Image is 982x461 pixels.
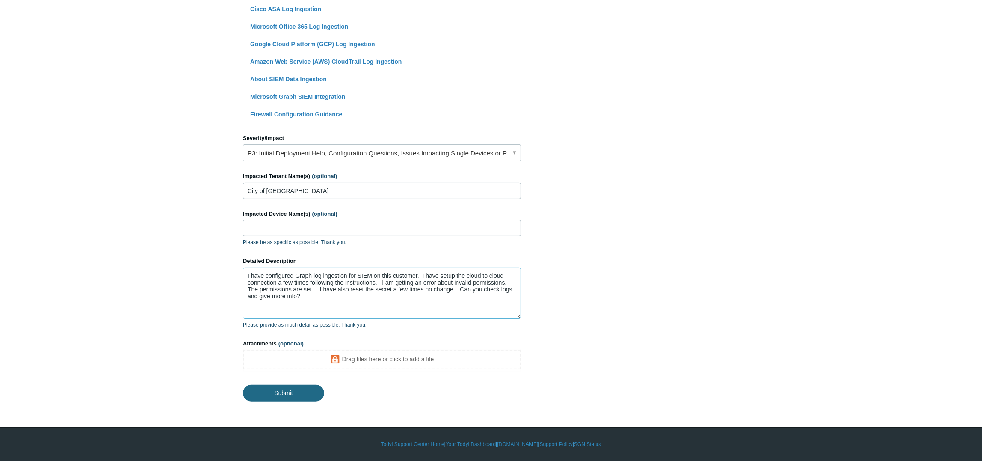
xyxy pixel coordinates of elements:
[250,93,345,100] a: Microsoft Graph SIEM Integration
[250,23,348,30] a: Microsoft Office 365 Log Ingestion
[243,339,521,348] label: Attachments
[278,340,304,347] span: (optional)
[312,211,337,217] span: (optional)
[250,41,375,48] a: Google Cloud Platform (GCP) Log Ingestion
[250,6,321,12] a: Cisco ASA Log Ingestion
[574,440,601,448] a: SGN Status
[243,172,521,181] label: Impacted Tenant Name(s)
[540,440,573,448] a: Support Policy
[446,440,496,448] a: Your Todyl Dashboard
[243,385,324,401] input: Submit
[243,440,739,448] div: | | | |
[243,144,521,161] a: P3: Initial Deployment Help, Configuration Questions, Issues Impacting Single Devices or Past Out...
[243,210,521,218] label: Impacted Device Name(s)
[250,111,342,118] a: Firewall Configuration Guidance
[497,440,538,448] a: [DOMAIN_NAME]
[243,238,521,246] p: Please be as specific as possible. Thank you.
[243,321,521,329] p: Please provide as much detail as possible. Thank you.
[312,173,337,179] span: (optional)
[250,58,402,65] a: Amazon Web Service (AWS) CloudTrail Log Ingestion
[250,76,327,83] a: About SIEM Data Ingestion
[243,134,521,143] label: Severity/Impact
[243,257,521,265] label: Detailed Description
[381,440,444,448] a: Todyl Support Center Home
